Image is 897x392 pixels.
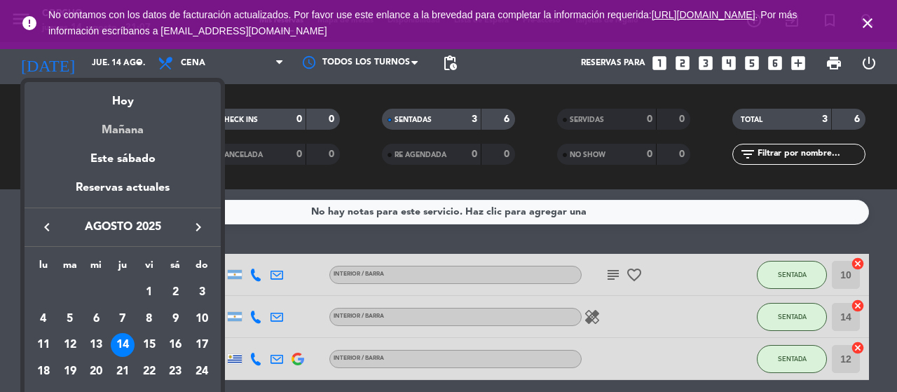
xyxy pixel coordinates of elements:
[58,307,82,331] div: 5
[190,219,207,236] i: keyboard_arrow_right
[57,332,83,358] td: 12 de agosto de 2025
[83,257,109,279] th: miércoles
[30,279,136,306] td: AGO.
[163,307,187,331] div: 9
[137,307,161,331] div: 8
[111,307,135,331] div: 7
[109,306,136,332] td: 7 de agosto de 2025
[136,358,163,385] td: 22 de agosto de 2025
[136,279,163,306] td: 1 de agosto de 2025
[30,257,57,279] th: lunes
[32,360,55,384] div: 18
[163,306,189,332] td: 9 de agosto de 2025
[34,218,60,236] button: keyboard_arrow_left
[189,332,215,358] td: 17 de agosto de 2025
[189,358,215,385] td: 24 de agosto de 2025
[137,360,161,384] div: 22
[163,332,189,358] td: 16 de agosto de 2025
[25,111,221,140] div: Mañana
[163,358,189,385] td: 23 de agosto de 2025
[137,333,161,357] div: 15
[25,82,221,111] div: Hoy
[190,281,214,304] div: 3
[25,179,221,208] div: Reservas actuales
[57,257,83,279] th: martes
[83,358,109,385] td: 20 de agosto de 2025
[57,358,83,385] td: 19 de agosto de 2025
[136,332,163,358] td: 15 de agosto de 2025
[109,257,136,279] th: jueves
[30,358,57,385] td: 18 de agosto de 2025
[186,218,211,236] button: keyboard_arrow_right
[137,281,161,304] div: 1
[84,333,108,357] div: 13
[30,306,57,332] td: 4 de agosto de 2025
[163,360,187,384] div: 23
[58,333,82,357] div: 12
[136,306,163,332] td: 8 de agosto de 2025
[57,306,83,332] td: 5 de agosto de 2025
[83,306,109,332] td: 6 de agosto de 2025
[163,281,187,304] div: 2
[136,257,163,279] th: viernes
[32,307,55,331] div: 4
[189,279,215,306] td: 3 de agosto de 2025
[189,257,215,279] th: domingo
[30,332,57,358] td: 11 de agosto de 2025
[163,279,189,306] td: 2 de agosto de 2025
[189,306,215,332] td: 10 de agosto de 2025
[32,333,55,357] div: 11
[163,257,189,279] th: sábado
[39,219,55,236] i: keyboard_arrow_left
[190,360,214,384] div: 24
[163,333,187,357] div: 16
[25,140,221,179] div: Este sábado
[83,332,109,358] td: 13 de agosto de 2025
[190,307,214,331] div: 10
[58,360,82,384] div: 19
[190,333,214,357] div: 17
[84,360,108,384] div: 20
[111,333,135,357] div: 14
[109,358,136,385] td: 21 de agosto de 2025
[111,360,135,384] div: 21
[109,332,136,358] td: 14 de agosto de 2025
[84,307,108,331] div: 6
[60,218,186,236] span: agosto 2025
